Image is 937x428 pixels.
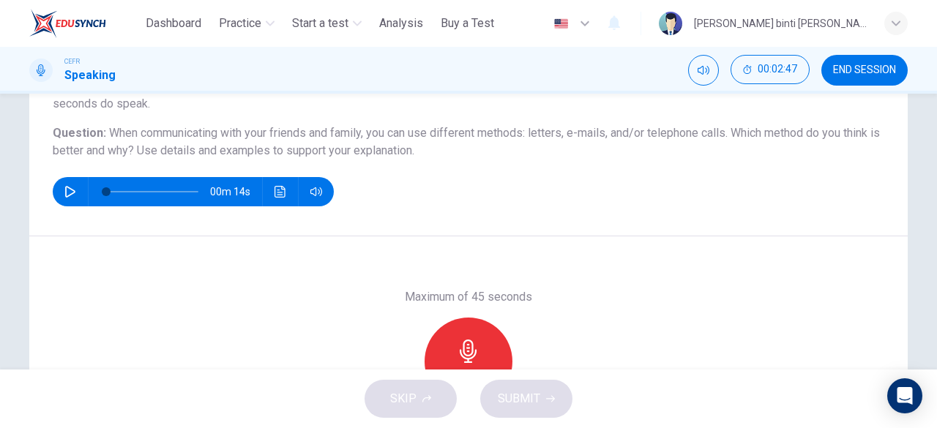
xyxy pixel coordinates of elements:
[373,10,429,37] button: Analysis
[146,15,201,32] span: Dashboard
[286,10,367,37] button: Start a test
[435,10,500,37] button: Buy a Test
[29,9,140,38] a: ELTC logo
[552,18,570,29] img: en
[64,67,116,84] h1: Speaking
[405,288,532,306] h6: Maximum of 45 seconds
[694,15,867,32] div: [PERSON_NAME] binti [PERSON_NAME]
[688,55,719,86] div: Mute
[269,177,292,206] button: Click to see the audio transcription
[659,12,682,35] img: Profile picture
[213,10,280,37] button: Practice
[731,55,810,86] div: Hide
[887,378,922,413] div: Open Intercom Messenger
[210,177,262,206] span: 00m 14s
[219,15,261,32] span: Practice
[292,15,348,32] span: Start a test
[64,56,80,67] span: CEFR
[452,366,485,383] h6: Record
[29,9,106,38] img: ELTC logo
[53,126,880,157] span: When communicating with your friends and family, you can use different methods: letters, e-mails,...
[833,64,896,76] span: END SESSION
[379,15,423,32] span: Analysis
[821,55,908,86] button: END SESSION
[441,15,494,32] span: Buy a Test
[731,55,810,84] button: 00:02:47
[140,10,207,37] button: Dashboard
[53,124,884,159] h6: Question :
[758,64,797,75] span: 00:02:47
[137,143,414,157] span: Use details and examples to support your explanation.
[53,78,884,113] h6: Directions :
[425,318,512,405] button: Record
